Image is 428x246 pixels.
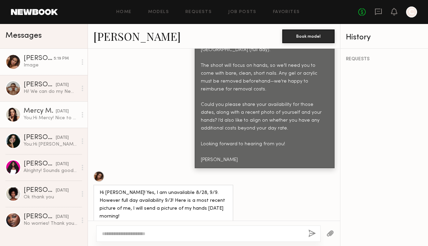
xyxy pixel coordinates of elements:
div: [DATE] [56,82,69,88]
div: [PERSON_NAME] [24,134,56,141]
div: [DATE] [56,135,69,141]
div: Hi! We can do my Newbook daily rate with no additional fees! I would probably ask for manicure se... [24,88,77,95]
a: Job Posts [228,10,257,14]
button: Book model [282,29,335,43]
div: Mercy M. [24,108,56,115]
a: Requests [185,10,212,14]
div: Ok thank you [24,194,77,200]
div: 5:19 PM [54,56,69,62]
div: [PERSON_NAME] [24,55,54,62]
a: Models [148,10,169,14]
a: Favorites [273,10,300,14]
div: [DATE] [56,214,69,220]
div: Alrighty! Sounds good 🥰 [24,168,77,174]
div: Image [24,62,77,69]
div: History [346,34,423,41]
a: Book model [282,33,335,39]
div: Hi [PERSON_NAME]! Nice to meet you! I’m [PERSON_NAME], and I’m working on a photoshoot that we’re... [201,7,328,164]
div: Hi [PERSON_NAME]! Yes, I am unavailable 8/28, 9/9. However full day availability 9/3! Here is a m... [100,189,227,221]
div: REQUESTS [346,57,423,62]
div: [PERSON_NAME] [24,161,56,168]
div: [DATE] [56,108,69,115]
div: [DATE] [56,187,69,194]
div: No worries! Thank you for considering me! :) [24,220,77,227]
a: [PERSON_NAME] [93,29,181,44]
div: [PERSON_NAME] [24,213,56,220]
a: Home [116,10,132,14]
div: [PERSON_NAME] [24,82,56,88]
div: [PERSON_NAME] [24,187,56,194]
div: [DATE] [56,161,69,168]
a: C [406,7,417,17]
span: Messages [5,32,42,40]
div: You: Hi Mercy! Nice to meet you! I’m [PERSON_NAME], and I’m working on a photoshoot that we’re st... [24,115,77,121]
div: You: Hi [PERSON_NAME]! Nice to meet you! I’m [PERSON_NAME], and I’m working on a photoshoot that ... [24,141,77,148]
